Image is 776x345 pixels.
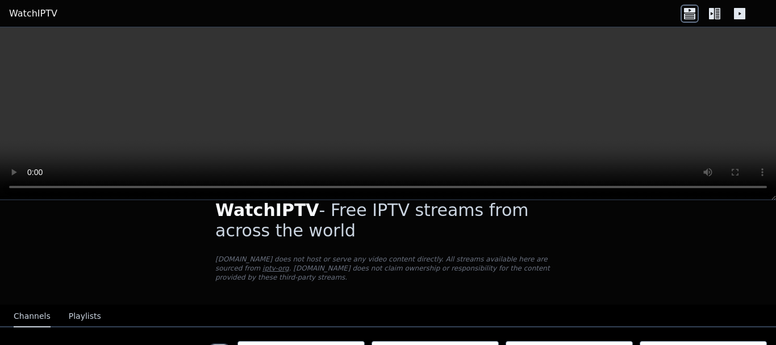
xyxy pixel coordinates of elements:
[262,264,289,272] a: iptv-org
[14,306,51,327] button: Channels
[215,200,561,241] h1: - Free IPTV streams from across the world
[9,7,57,20] a: WatchIPTV
[215,200,319,220] span: WatchIPTV
[69,306,101,327] button: Playlists
[215,255,561,282] p: [DOMAIN_NAME] does not host or serve any video content directly. All streams available here are s...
